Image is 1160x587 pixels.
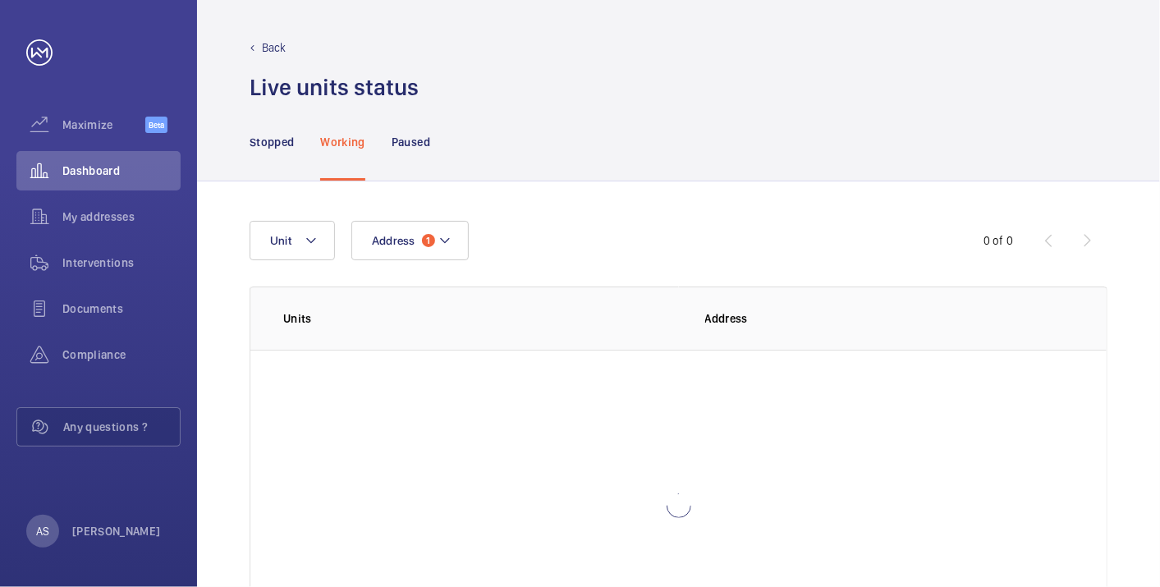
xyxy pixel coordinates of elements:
[372,234,415,247] span: Address
[62,255,181,271] span: Interventions
[62,300,181,317] span: Documents
[36,523,49,539] p: AS
[422,234,435,247] span: 1
[983,232,1013,249] div: 0 of 0
[62,117,145,133] span: Maximize
[145,117,167,133] span: Beta
[62,163,181,179] span: Dashboard
[250,134,294,150] p: Stopped
[250,72,419,103] h1: Live units status
[62,346,181,363] span: Compliance
[392,134,430,150] p: Paused
[283,310,679,327] p: Units
[320,134,365,150] p: Working
[250,221,335,260] button: Unit
[62,209,181,225] span: My addresses
[63,419,180,435] span: Any questions ?
[270,234,291,247] span: Unit
[705,310,1075,327] p: Address
[72,523,161,539] p: [PERSON_NAME]
[262,39,287,56] p: Back
[351,221,469,260] button: Address1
